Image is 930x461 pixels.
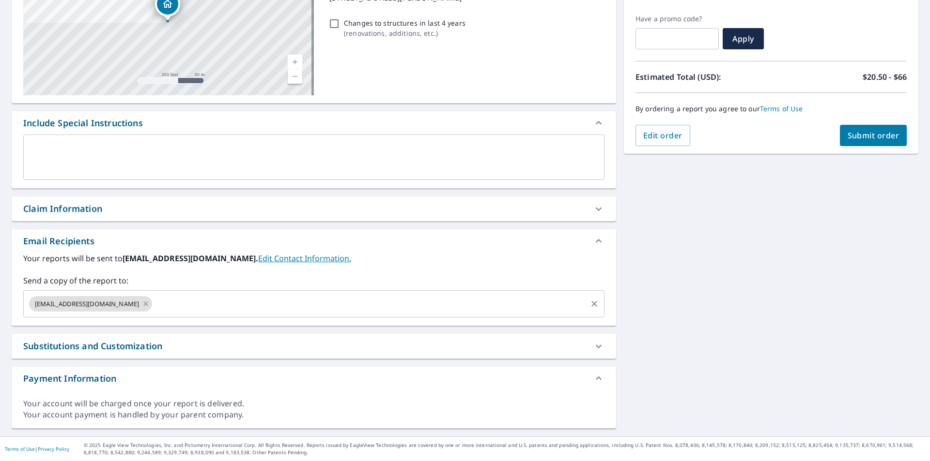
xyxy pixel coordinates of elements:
[29,296,152,312] div: [EMAIL_ADDRESS][DOMAIN_NAME]
[23,117,143,130] div: Include Special Instructions
[635,125,690,146] button: Edit order
[840,125,907,146] button: Submit order
[23,275,604,286] label: Send a copy of the report to:
[12,229,616,253] div: Email Recipients
[12,196,616,221] div: Claim Information
[635,104,907,113] p: By ordering a report you agree to our
[258,253,351,264] a: EditContactInfo
[863,71,907,83] p: $20.50 - $66
[730,33,756,44] span: Apply
[84,442,925,456] p: © 2025 Eagle View Technologies, Inc. and Pictometry International Corp. All Rights Reserved. Repo...
[288,69,302,84] a: Current Level 17, Zoom Out
[29,299,145,309] span: [EMAIL_ADDRESS][DOMAIN_NAME]
[344,28,465,38] p: ( renovations, additions, etc. )
[123,253,258,264] b: [EMAIL_ADDRESS][DOMAIN_NAME].
[23,202,102,215] div: Claim Information
[23,253,604,264] label: Your reports will be sent to
[635,71,771,83] p: Estimated Total (USD):
[5,446,69,452] p: |
[5,446,35,452] a: Terms of Use
[588,297,601,311] button: Clear
[12,111,616,134] div: Include Special Instructions
[635,15,719,23] label: Have a promo code?
[848,130,899,141] span: Submit order
[23,398,604,409] div: Your account will be charged once your report is delivered.
[12,367,616,390] div: Payment Information
[38,446,69,452] a: Privacy Policy
[23,409,604,420] div: Your account payment is handled by your parent company.
[23,372,116,385] div: Payment Information
[23,340,162,353] div: Substitutions and Customization
[344,18,465,28] p: Changes to structures in last 4 years
[643,130,682,141] span: Edit order
[723,28,764,49] button: Apply
[12,334,616,358] div: Substitutions and Customization
[23,235,94,248] div: Email Recipients
[288,55,302,69] a: Current Level 17, Zoom In
[760,104,803,113] a: Terms of Use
